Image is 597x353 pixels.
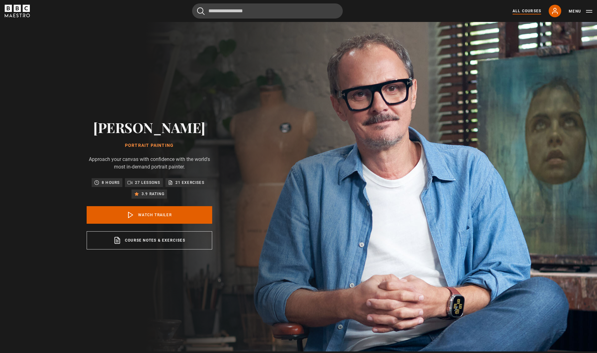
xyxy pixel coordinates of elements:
[175,179,204,186] p: 21 exercises
[135,179,160,186] p: 27 lessons
[87,156,212,171] p: Approach your canvas with confidence with the world's most in-demand portrait painter.
[87,119,212,135] h2: [PERSON_NAME]
[5,5,30,17] svg: BBC Maestro
[192,3,343,19] input: Search
[87,206,212,224] a: Watch Trailer
[513,8,541,14] a: All Courses
[569,8,592,14] button: Toggle navigation
[102,179,120,186] p: 8 hours
[142,191,164,197] p: 3.9 rating
[87,143,212,148] h1: Portrait Painting
[87,231,212,249] a: Course notes & exercises
[197,7,205,15] button: Submit the search query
